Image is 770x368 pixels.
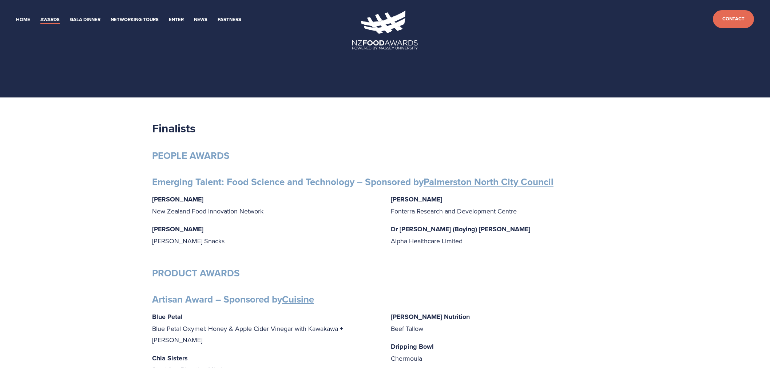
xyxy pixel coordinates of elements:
[152,120,195,137] strong: Finalists
[218,16,241,24] a: Partners
[70,16,100,24] a: Gala Dinner
[152,223,379,247] p: [PERSON_NAME] Snacks
[391,311,618,334] p: Beef Tallow
[391,195,442,204] strong: [PERSON_NAME]
[152,193,379,217] p: New Zealand Food Innovation Network
[713,10,754,28] a: Contact
[391,193,618,217] p: Fonterra Research and Development Centre
[152,149,230,163] strong: PEOPLE AWARDS
[152,292,314,306] strong: Artisan Award – Sponsored by
[152,175,553,189] strong: Emerging Talent: Food Science and Technology – Sponsored by
[391,341,618,364] p: Chermoula
[40,16,60,24] a: Awards
[152,195,203,204] strong: [PERSON_NAME]
[391,224,530,234] strong: Dr [PERSON_NAME] (Boying) [PERSON_NAME]
[16,16,30,24] a: Home
[391,223,618,247] p: Alpha Healthcare Limited
[424,175,553,189] a: Palmerston North City Council
[152,266,240,280] strong: PRODUCT AWARDS
[169,16,184,24] a: Enter
[152,311,379,346] p: Blue Petal Oxymel: Honey & Apple Cider Vinegar with Kawakawa + [PERSON_NAME]
[391,312,470,321] strong: [PERSON_NAME] Nutrition
[152,312,183,321] strong: Blue Petal
[111,16,159,24] a: Networking-Tours
[194,16,207,24] a: News
[152,224,203,234] strong: [PERSON_NAME]
[391,342,434,351] strong: Dripping Bowl
[282,292,314,306] a: Cuisine
[152,353,188,363] strong: Chia Sisters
